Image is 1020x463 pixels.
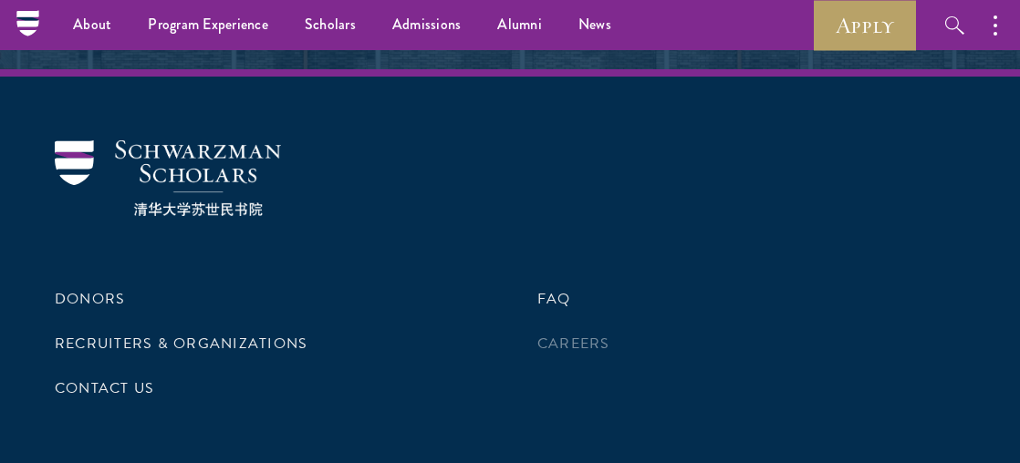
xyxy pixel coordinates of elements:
a: Careers [537,333,610,355]
a: Donors [55,288,125,310]
a: Contact Us [55,377,154,399]
a: Recruiters & Organizations [55,333,307,355]
img: Schwarzman Scholars [55,140,281,216]
a: FAQ [537,288,571,310]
